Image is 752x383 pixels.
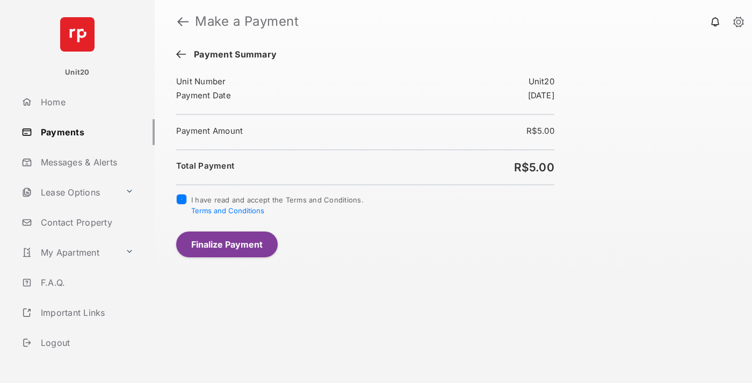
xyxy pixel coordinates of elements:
[17,270,155,295] a: F.A.Q.
[17,209,155,235] a: Contact Property
[65,67,90,78] p: Unit20
[17,179,121,205] a: Lease Options
[189,49,277,61] span: Payment Summary
[60,17,95,52] img: svg+xml;base64,PHN2ZyB4bWxucz0iaHR0cDovL3d3dy53My5vcmcvMjAwMC9zdmciIHdpZHRoPSI2NCIgaGVpZ2h0PSI2NC...
[191,206,264,215] button: I have read and accept the Terms and Conditions.
[195,15,299,28] strong: Make a Payment
[17,330,155,356] a: Logout
[17,300,138,326] a: Important Links
[17,240,121,265] a: My Apartment
[17,149,155,175] a: Messages & Alerts
[191,196,364,215] span: I have read and accept the Terms and Conditions.
[17,119,155,145] a: Payments
[176,232,278,257] button: Finalize Payment
[17,89,155,115] a: Home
